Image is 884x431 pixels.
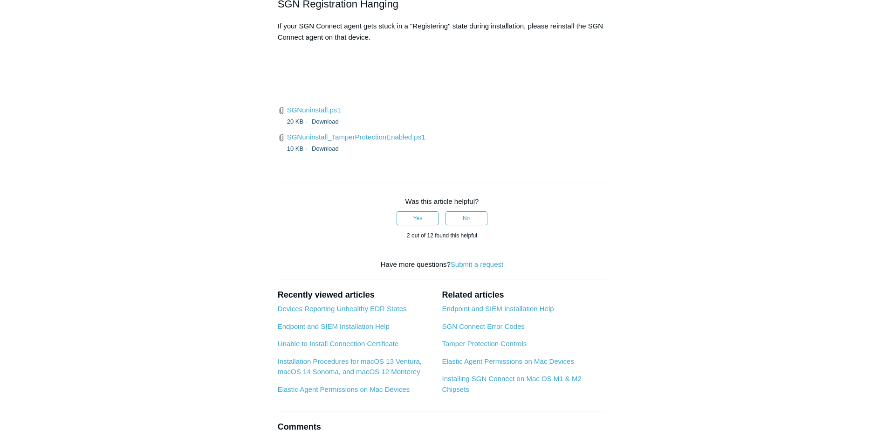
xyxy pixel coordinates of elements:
[278,340,398,348] a: Unable to Install Connection Certificate
[397,211,439,225] button: This article was helpful
[312,145,339,152] a: Download
[278,289,433,301] h2: Recently viewed articles
[278,322,390,330] a: Endpoint and SIEM Installation Help
[278,259,607,270] div: Have more questions?
[442,375,581,393] a: Installing SGN Connect on Mac OS M1 & M2 Chipsets
[312,118,339,125] a: Download
[451,260,503,268] a: Submit a request
[278,357,422,376] a: Installation Procedures for macOS 13 Ventura, macOS 14 Sonoma, and macOS 12 Monterey
[278,22,603,41] span: If your SGN Connect agent gets stuck in a "Registering" state during installation, please reinsta...
[278,385,410,393] a: Elastic Agent Permissions on Mac Devices
[442,322,525,330] a: SGN Connect Error Codes
[445,211,487,225] button: This article was not helpful
[287,118,310,125] span: 20 KB
[442,357,574,365] a: Elastic Agent Permissions on Mac Devices
[287,133,425,141] a: SGNuninstall_TamperProtectionEnabled.ps1
[278,305,407,313] a: Devices Reporting Unhealthy EDR States
[442,340,527,348] a: Tamper Protection Controls
[287,145,310,152] span: 10 KB
[287,106,341,114] a: SGNuninstall.ps1
[442,289,606,301] h2: Related articles
[442,305,554,313] a: Endpoint and SIEM Installation Help
[405,197,479,205] span: Was this article helpful?
[407,232,477,239] span: 2 out of 12 found this helpful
